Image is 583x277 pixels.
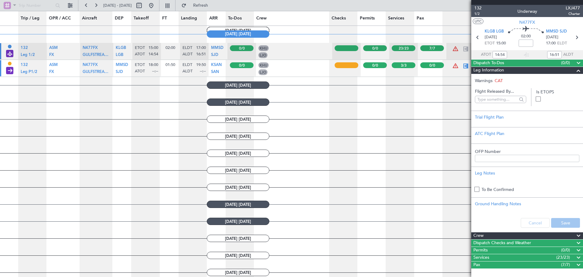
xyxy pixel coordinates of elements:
[179,1,215,10] button: Refresh
[475,170,579,176] div: Leg Notes
[207,99,269,106] span: [DATE] [DATE]
[21,65,28,69] a: 132
[561,60,570,66] span: (0/0)
[207,133,269,140] span: [DATE] [DATE]
[162,15,167,22] span: FT
[211,70,219,74] span: SAN
[182,62,192,68] span: ELDT
[49,65,58,69] a: ASM
[547,51,562,58] input: --:--
[332,15,346,22] span: Checks
[536,89,579,95] label: Is ETOPS
[21,53,35,57] span: Leg 1/2
[83,46,98,50] span: N477FX
[196,62,206,68] span: 19:50
[485,29,504,35] span: KLGB LGB
[207,252,269,259] span: [DATE] [DATE]
[471,78,583,84] div: Warnings
[495,78,503,84] span: CAT
[228,15,242,22] span: To-Dos
[116,54,123,58] a: LGB
[83,63,98,67] span: N477FX
[83,71,111,75] a: GULFSTREAM AEROSPACE G-4 Gulfstream G400
[21,63,28,67] span: 132
[211,71,219,75] a: SAN
[207,150,269,157] span: [DATE] [DATE]
[566,11,580,16] span: Charter
[207,30,269,38] span: [DATE] [DATE]
[563,52,573,58] span: ALDT
[473,261,480,268] span: Pax
[475,201,579,207] div: Ground Handling Notes
[360,15,375,22] span: Permits
[211,46,223,50] span: MMSD
[209,15,218,22] span: ARR
[21,70,37,74] span: Leg P1/2
[116,70,123,74] span: SJD
[207,201,269,208] span: [DATE] [DATE]
[116,48,126,52] a: KLGB
[148,45,158,51] span: 15:00
[417,15,424,22] span: Pax
[148,62,158,68] span: 18:00
[473,60,504,67] span: Dispatch To-Dos
[49,71,54,75] a: FX
[207,167,269,174] span: [DATE] [DATE]
[473,19,483,24] button: UTC
[49,70,54,74] span: FX
[135,45,145,51] span: ETOT
[181,15,197,22] span: Landing
[474,11,482,16] span: 1/2
[211,48,223,52] a: MMSD
[135,52,145,57] span: ATOT
[152,69,158,74] span: --:--
[21,48,28,52] a: 132
[83,70,173,74] span: GULFSTREAM AEROSPACE G-4 Gulfstream G400
[473,254,489,261] span: Services
[473,67,504,74] span: Leg Information
[200,69,206,74] span: --:--
[207,218,269,225] span: [DATE] [DATE]
[496,40,506,47] span: 15:00
[517,8,537,15] div: Underway
[116,65,128,69] a: MMSD
[207,116,269,123] span: [DATE] [DATE]
[135,62,145,68] span: ETOT
[182,52,193,57] span: ALDT
[546,29,567,35] span: MMSD SJD
[21,54,35,58] a: Leg 1/2
[49,15,71,22] span: OPR / ACC
[207,81,269,89] span: [DATE] [DATE]
[256,15,267,22] span: Crew
[475,114,579,120] div: Trial Flight Plan
[475,148,579,155] label: OFP Number
[485,34,497,40] span: [DATE]
[116,46,126,50] span: KLGB
[82,15,97,22] span: Aircraft
[481,52,491,58] span: ATOT
[49,54,54,58] a: FX
[473,247,488,254] span: Permits
[49,63,58,67] span: ASM
[182,69,193,74] span: ALDT
[49,48,58,52] a: ASM
[561,247,570,253] span: (0/0)
[388,15,404,22] span: Services
[211,54,218,58] a: SJD
[49,53,54,57] span: FX
[475,88,526,95] span: Flight Released By...
[211,63,222,67] span: KSAN
[521,33,531,40] span: 02:00
[546,40,556,47] span: 17:00
[182,45,192,51] span: ELDT
[485,40,495,47] span: ETOT
[473,240,531,247] span: Dispatch Checks and Weather
[49,46,58,50] span: ASM
[148,52,158,57] span: 14:54
[83,48,98,52] a: N477FX
[134,15,149,22] span: Takeoff
[21,46,28,50] span: 132
[473,232,484,239] span: Crew
[135,69,145,74] span: ATOT
[196,52,206,57] span: 16:51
